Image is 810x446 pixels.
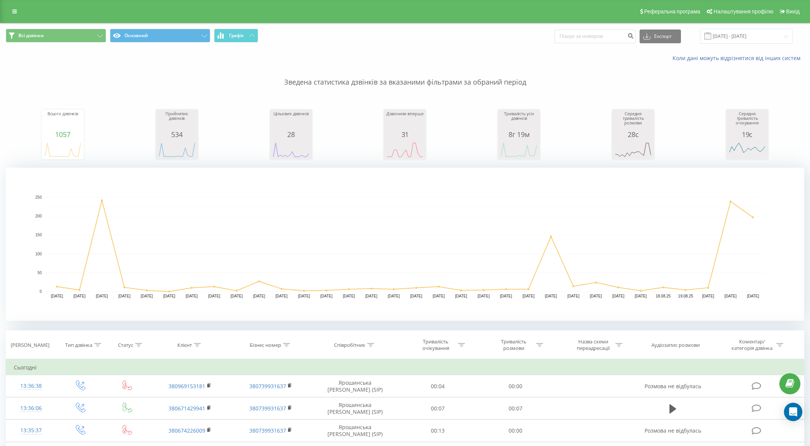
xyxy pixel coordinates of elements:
text: 0 [39,289,42,294]
text: [DATE] [433,294,445,298]
text: [DATE] [141,294,153,298]
span: Реферальна програма [644,8,700,15]
text: [DATE] [567,294,579,298]
span: Розмова не відбулась [645,382,701,390]
div: Аудіозапис розмови [651,342,700,348]
a: Коли дані можуть відрізнятися вiд інших систем [673,54,804,62]
div: Коментар/категорія дзвінка [730,338,774,351]
text: [DATE] [500,294,512,298]
text: [DATE] [702,294,714,298]
text: [DATE] [275,294,288,298]
td: Ярошинська [PERSON_NAME] (SIP) [311,420,399,442]
div: 31 [386,131,424,138]
text: [DATE] [365,294,378,298]
svg: A chart. [500,138,538,161]
text: [DATE] [208,294,220,298]
div: Бізнес номер [250,342,281,348]
div: 13:35:37 [14,423,48,438]
div: Тривалість очікування [415,338,456,351]
div: A chart. [44,138,82,161]
div: Назва схеми переадресації [573,338,614,351]
a: 380674226009 [169,427,205,434]
svg: A chart. [728,138,766,161]
td: 00:00 [476,420,554,442]
td: 00:00 [476,375,554,397]
div: 28 [272,131,310,138]
div: [PERSON_NAME] [11,342,49,348]
div: Тип дзвінка [65,342,92,348]
text: [DATE] [253,294,265,298]
span: Вихід [786,8,800,15]
svg: A chart. [6,168,804,321]
div: Статус [118,342,133,348]
div: 8г 19м [500,131,538,138]
text: [DATE] [74,294,86,298]
svg: A chart. [386,138,424,161]
span: Розмова не відбулась [645,427,701,434]
td: Ярошинська [PERSON_NAME] (SIP) [311,375,399,397]
div: 534 [158,131,196,138]
svg: A chart. [614,138,652,161]
div: Середня тривалість очікування [728,111,766,131]
div: Тривалість розмови [493,338,534,351]
a: 380969153181 [169,382,205,390]
text: [DATE] [455,294,467,298]
text: [DATE] [612,294,625,298]
td: Сьогодні [6,360,804,375]
div: 28с [614,131,652,138]
a: 380739931637 [249,382,286,390]
input: Пошук за номером [555,29,636,43]
svg: A chart. [158,138,196,161]
text: 100 [35,252,42,256]
text: 200 [35,214,42,218]
div: Open Intercom Messenger [784,403,802,421]
text: [DATE] [298,294,310,298]
a: 380671429941 [169,405,205,412]
span: Всі дзвінки [18,33,44,39]
td: 00:07 [476,397,554,420]
div: Тривалість усіх дзвінків [500,111,538,131]
div: 19с [728,131,766,138]
text: [DATE] [545,294,557,298]
text: 19.08.25 [678,294,693,298]
text: [DATE] [388,294,400,298]
text: [DATE] [231,294,243,298]
text: [DATE] [522,294,535,298]
text: [DATE] [343,294,355,298]
div: Прийнятих дзвінків [158,111,196,131]
div: Середня тривалість розмови [614,111,652,131]
td: 00:04 [399,375,476,397]
div: Дзвонили вперше [386,111,424,131]
svg: A chart. [272,138,310,161]
td: Ярошинська [PERSON_NAME] (SIP) [311,397,399,420]
text: [DATE] [51,294,63,298]
text: [DATE] [186,294,198,298]
text: [DATE] [747,294,759,298]
button: Графік [214,29,258,42]
text: 50 [38,271,42,275]
td: 00:13 [399,420,476,442]
span: Налаштування профілю [713,8,773,15]
div: 13:36:38 [14,379,48,394]
text: [DATE] [118,294,131,298]
div: 13:36:06 [14,401,48,416]
text: [DATE] [410,294,422,298]
a: 380739931637 [249,405,286,412]
text: 18.08.25 [656,294,671,298]
a: 380739931637 [249,427,286,434]
div: Цільових дзвінків [272,111,310,131]
text: 250 [35,195,42,199]
button: Всі дзвінки [6,29,106,42]
div: Співробітник [334,342,365,348]
text: [DATE] [163,294,175,298]
p: Зведена статистика дзвінків за вказаними фільтрами за обраний період [6,62,804,87]
text: [DATE] [478,294,490,298]
text: [DATE] [725,294,737,298]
